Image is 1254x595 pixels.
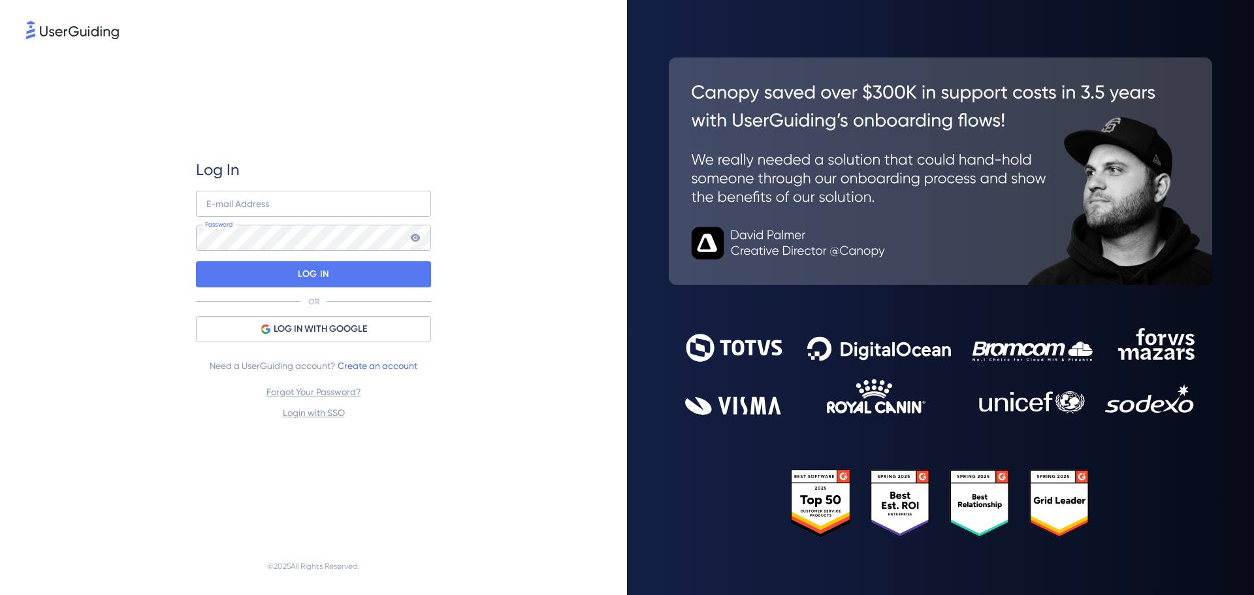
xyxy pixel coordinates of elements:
img: 9302ce2ac39453076f5bc0f2f2ca889b.svg [685,328,1196,415]
img: 25303e33045975176eb484905ab012ff.svg [791,470,1090,538]
img: 26c0aa7c25a843aed4baddd2b5e0fa68.svg [669,57,1212,285]
a: Forgot Your Password? [266,387,361,397]
a: Create an account [338,361,417,371]
p: OR [308,297,319,307]
a: Login with SSO [283,408,345,418]
p: LOG IN [298,264,329,285]
span: © 2025 All Rights Reserved. [267,558,360,574]
img: 8faab4ba6bc7696a72372aa768b0286c.svg [26,21,119,39]
span: Log In [196,159,240,180]
input: example@company.com [196,191,431,217]
span: Need a UserGuiding account? [210,358,417,374]
span: LOG IN WITH GOOGLE [274,321,367,337]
